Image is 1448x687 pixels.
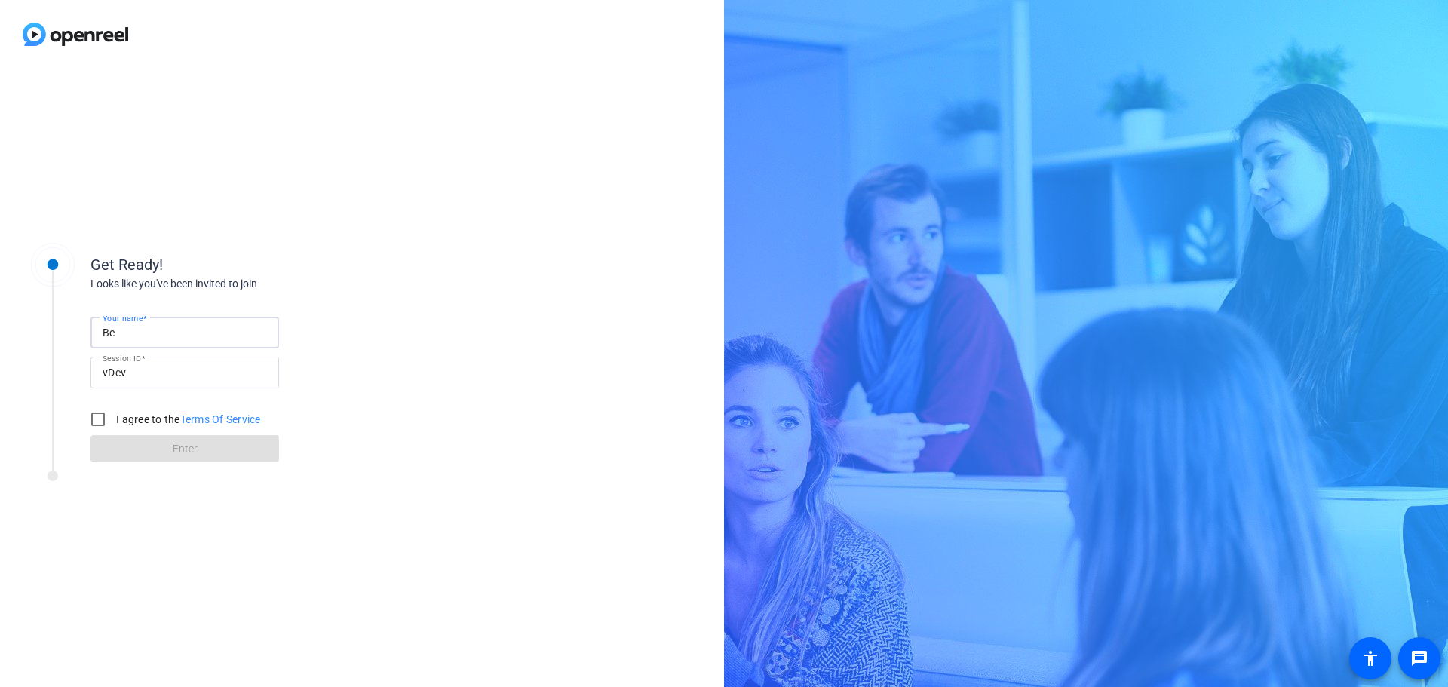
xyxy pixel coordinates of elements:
[90,276,392,292] div: Looks like you've been invited to join
[1361,649,1379,667] mat-icon: accessibility
[103,314,143,323] mat-label: Your name
[1410,649,1428,667] mat-icon: message
[180,413,261,425] a: Terms Of Service
[90,253,392,276] div: Get Ready!
[113,412,261,427] label: I agree to the
[103,354,141,363] mat-label: Session ID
